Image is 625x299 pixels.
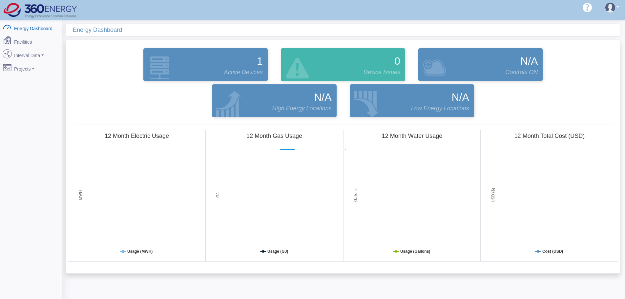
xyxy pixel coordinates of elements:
[272,104,331,113] span: High Energy Locations
[267,249,288,254] tspan: Usage (GJ)
[127,249,153,254] tspan: Usage (MWH)
[542,249,563,254] tspan: Cost (USD)
[73,24,620,36] div: Energy Dashboard
[224,68,263,77] span: Active Devices
[246,133,302,139] tspan: 12 Month Gas Usage
[137,47,274,83] div: Devices that are actively reporting data.
[274,47,412,83] div: Devices that are active and configured but are in an error state.
[257,53,263,69] span: 1
[394,53,400,69] span: 0
[411,104,469,113] span: Low Energy Locations
[142,48,269,81] a: 1 Active Devices
[216,193,220,198] tspan: GJ
[605,3,615,12] img: user-3.svg
[105,133,169,139] tspan: 12 Month Electric Usage
[353,188,358,202] tspan: Gallons
[382,133,442,139] tspan: 12 Month Water Usage
[364,68,400,77] span: Device Issues
[505,68,538,77] span: Controls ON
[514,133,585,139] tspan: 12 Month Total Cost (USD)
[314,89,331,105] span: N/A
[400,249,430,254] tspan: Usage (Gallons)
[451,89,469,105] span: N/A
[78,190,83,200] tspan: MWH
[520,53,538,69] span: N/A
[491,188,495,202] tspan: USD ($)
